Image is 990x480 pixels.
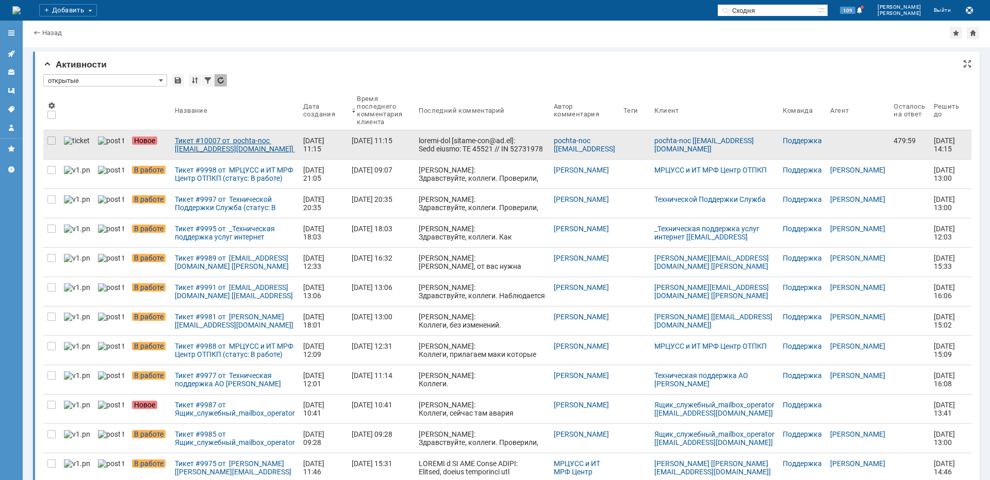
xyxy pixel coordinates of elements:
a: Тикет #9991 от [EMAIL_ADDRESS][DOMAIN_NAME] [[EMAIL_ADDRESS][DOMAIN_NAME]] (статус: В работе) [171,277,299,306]
a: [DATE] 13:00 [930,424,963,453]
div: Теги [623,107,638,114]
a: [PERSON_NAME] [830,371,885,380]
a: Тикет #9998 от МРЦУСС и ИТ МРФ Центр ОТПКП (статус: В работе) [171,160,299,188]
div: Автор комментария [554,102,607,118]
div: [DATE] 11:15 [352,136,392,145]
a: [PERSON_NAME]: Коллеги, сейчас там авария работает на резерве, после восстановления основного кан... [415,395,549,423]
div: Агент [830,107,849,114]
a: v1.png [60,424,94,453]
a: [DATE] 21:05 [299,160,348,188]
a: [DATE] 18:01 [299,306,348,335]
div: Тикет #9995 от _Техническая поддержка услуг интернет [[EMAIL_ADDRESS][DOMAIN_NAME]] (статус: В ра... [175,225,295,241]
div: [PERSON_NAME]: Коллеги. [419,371,545,388]
div: Последний комментарий [419,107,504,114]
img: v1.png [64,195,90,203]
a: Тикет #9977 от Техническая поддержка АО [PERSON_NAME] (статус: В работе) [171,365,299,394]
a: [PERSON_NAME] [830,166,885,174]
img: post ticket.png [98,401,124,409]
a: [DATE] 12:09 [299,336,348,365]
img: ticket_notification.png [64,136,90,145]
a: post ticket.png [94,160,128,188]
a: [PERSON_NAME]: Здравствуйте, коллеги. Проверили, канал работает штатно,потерь и прерываний не фик... [415,424,549,453]
span: [DATE] 13:00 [934,430,956,447]
a: v1.png [60,336,94,365]
div: [DATE] 20:35 [303,195,326,212]
a: В работе [128,277,171,306]
a: [PERSON_NAME]: Коллеги, без изменений. [415,306,549,335]
a: Шаблоны комментариев [3,82,20,99]
a: [DATE] 10:41 [348,395,415,423]
div: loremi-dol [sitame-con@ad.el]: Sedd eiusmo: TE 45521 // IN 52731978 | Utlab Etdolo MA | a. Enimad... [419,136,545,450]
div: [DATE] 11:46 [303,459,326,476]
span: [DATE] 14:15 [934,136,956,153]
a: Тикет #9987 от Ящик_служебный_mailbox_operator [[EMAIL_ADDRESS][DOMAIN_NAME]] (статус: Новое) [171,395,299,423]
div: [DATE] 12:31 [352,342,392,350]
a: Поддержка [783,195,822,203]
a: [DATE] 15:33 [930,248,963,277]
a: В работе [128,160,171,188]
div: [DATE] 11:14 [352,371,392,380]
span: Настройки [47,101,56,110]
a: [DATE] 11:14 [348,365,415,394]
img: v1.png [64,371,90,380]
a: _Техническая поддержка услуг интернет [[EMAIL_ADDRESS][DOMAIN_NAME]] [654,225,761,249]
a: v1.png [60,218,94,247]
a: Поддержка [783,225,822,233]
a: [PERSON_NAME]: Здравствуйте, коллеги. Проверили, канал работает штатно, видим маки в обе стороны. [415,160,549,188]
a: [DATE] 12:31 [348,336,415,365]
span: В работе [132,313,166,321]
img: v1.png [64,459,90,468]
div: Тикет #9977 от Техническая поддержка АО [PERSON_NAME] (статус: В работе) [175,371,295,388]
div: Тикет #10007 от pochta-noc [[EMAIL_ADDRESS][DOMAIN_NAME]] (статус: Новое) [175,136,295,153]
a: [PERSON_NAME]: Здравствуйте, коллеги. Проверили, канал работает штатно, видим маки в обе стороны. [415,189,549,218]
img: v1.png [64,430,90,438]
a: [PERSON_NAME]: Здравствуйте, коллеги. Как отвечали вам [DATE] 09:10 Проверили, канал работает шта... [415,218,549,247]
a: Технической Поддержки Служба [654,195,766,203]
div: Дата создания [303,102,335,118]
a: [DATE] 09:07 [348,160,415,188]
th: Автор комментария [550,91,619,130]
a: v1.png [60,189,94,218]
img: post ticket.png [98,371,124,380]
a: [DATE] 18:03 [299,218,348,247]
div: [PERSON_NAME]: Здравствуйте, коллеги. Наблюдается авария на промежуточном узле транспортной сети/... [419,283,545,341]
img: post ticket.png [98,313,124,321]
div: [PERSON_NAME]: Коллеги, прилагаем маки которые видим на канале. [419,342,545,367]
span: [DATE] 14:46 [934,459,956,476]
img: post ticket.png [98,225,124,233]
a: v1.png [60,365,94,394]
div: Осталось на ответ [894,102,925,118]
span: [DATE] 15:09 [934,342,956,358]
a: Тикет #10007 от pochta-noc [[EMAIL_ADDRESS][DOMAIN_NAME]] (статус: Новое) [171,130,299,159]
th: Дата создания [299,91,348,130]
div: [DATE] 20:35 [352,195,392,203]
span: Новое [132,401,157,409]
div: Тикет #9987 от Ящик_служебный_mailbox_operator [[EMAIL_ADDRESS][DOMAIN_NAME]] (статус: Новое) [175,401,295,417]
span: [DATE] 15:33 [934,254,956,270]
a: Активности [3,45,20,62]
div: [PERSON_NAME]: Коллеги, сейчас там авария работает на резерве, после восстановления основного кан... [419,401,545,442]
a: [PERSON_NAME] [554,313,609,321]
div: Время последнего комментария клиента [357,95,402,126]
th: Агент [826,91,889,130]
a: [PERSON_NAME] [830,430,885,438]
div: Команда [783,107,813,114]
span: [PERSON_NAME] [878,10,921,16]
div: 479:59 [894,136,925,145]
a: v1.png [60,306,94,335]
a: [PERSON_NAME] [830,313,885,321]
div: Решить до [934,102,959,118]
img: post ticket.png [98,430,124,438]
div: [DATE] 10:41 [303,401,326,417]
a: Мой профиль [3,119,20,136]
div: [DATE] 18:03 [352,225,392,233]
div: Сделать домашней страницей [967,27,979,39]
div: На всю страницу [963,60,971,68]
div: Добавить в избранное [950,27,962,39]
div: [DATE] 12:01 [303,371,326,388]
a: post ticket.png [94,424,128,453]
span: [DATE] 13:00 [934,166,956,182]
a: Новое [128,395,171,423]
div: [PERSON_NAME]: Здравствуйте, коллеги. Проверили, канал работает штатно,потерь и прерываний не фик... [419,430,545,463]
a: v1.png [60,277,94,306]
